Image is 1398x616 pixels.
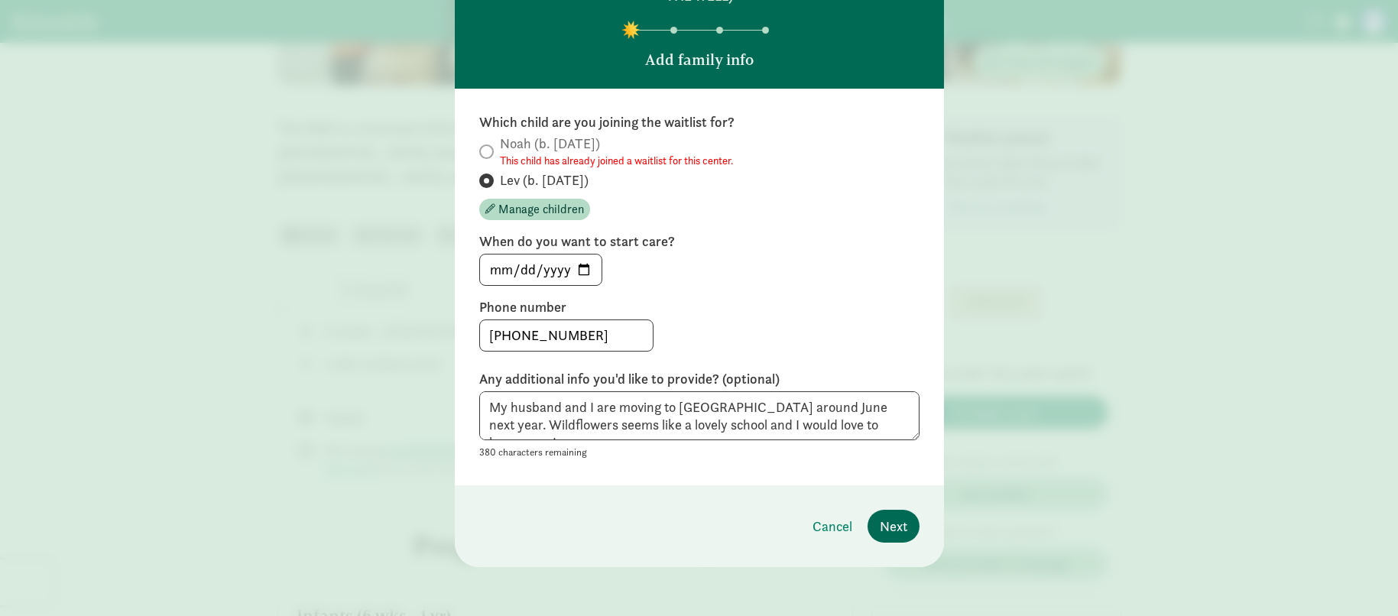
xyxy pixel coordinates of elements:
span: Noah (b. [DATE]) [500,135,734,168]
label: Phone number [479,298,920,316]
input: 5555555555 [480,320,653,351]
label: When do you want to start care? [479,232,920,251]
small: This child has already joined a waitlist for this center. [500,153,734,168]
span: Lev (b. [DATE]) [500,171,589,190]
button: Cancel [800,510,864,543]
small: 380 characters remaining [479,446,587,459]
label: Which child are you joining the waitlist for? [479,113,920,131]
span: Manage children [498,200,584,219]
button: Manage children [479,199,590,220]
p: Add family info [645,49,754,70]
button: Next [868,510,920,543]
label: Any additional info you'd like to provide? (optional) [479,370,920,388]
span: Cancel [813,516,852,537]
span: Next [880,516,907,537]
